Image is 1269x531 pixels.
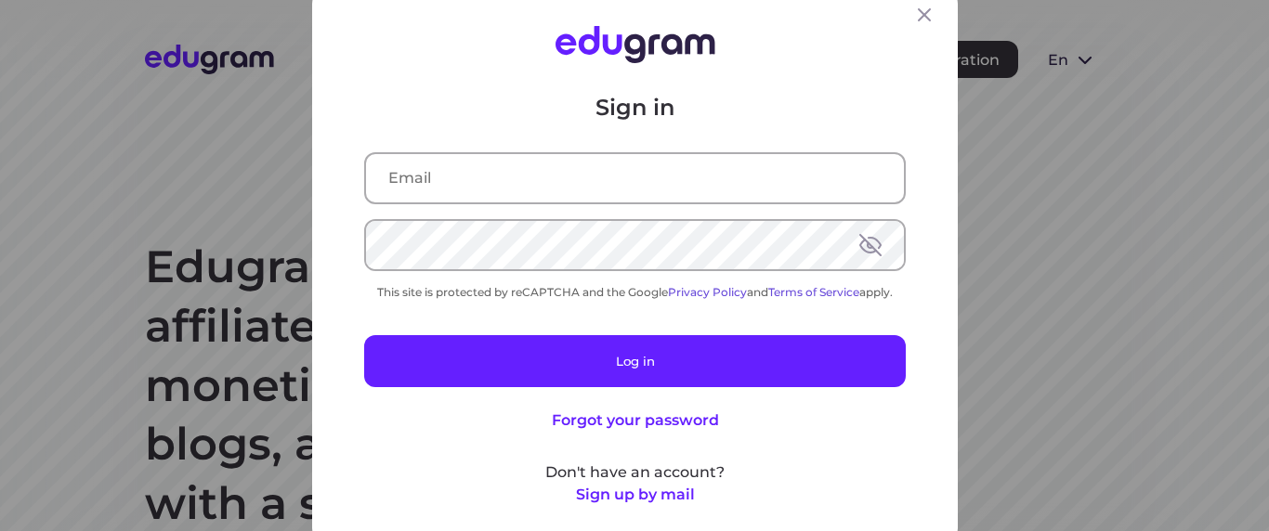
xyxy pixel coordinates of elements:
[551,408,718,431] button: Forgot your password
[668,284,747,298] a: Privacy Policy
[768,284,859,298] a: Terms of Service
[366,153,904,201] input: Email
[555,26,714,63] img: Edugram Logo
[364,92,906,122] p: Sign in
[364,284,906,298] div: This site is protected by reCAPTCHA and the Google and apply.
[575,483,694,505] button: Sign up by mail
[364,334,906,386] button: Log in
[364,460,906,483] p: Don't have an account?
